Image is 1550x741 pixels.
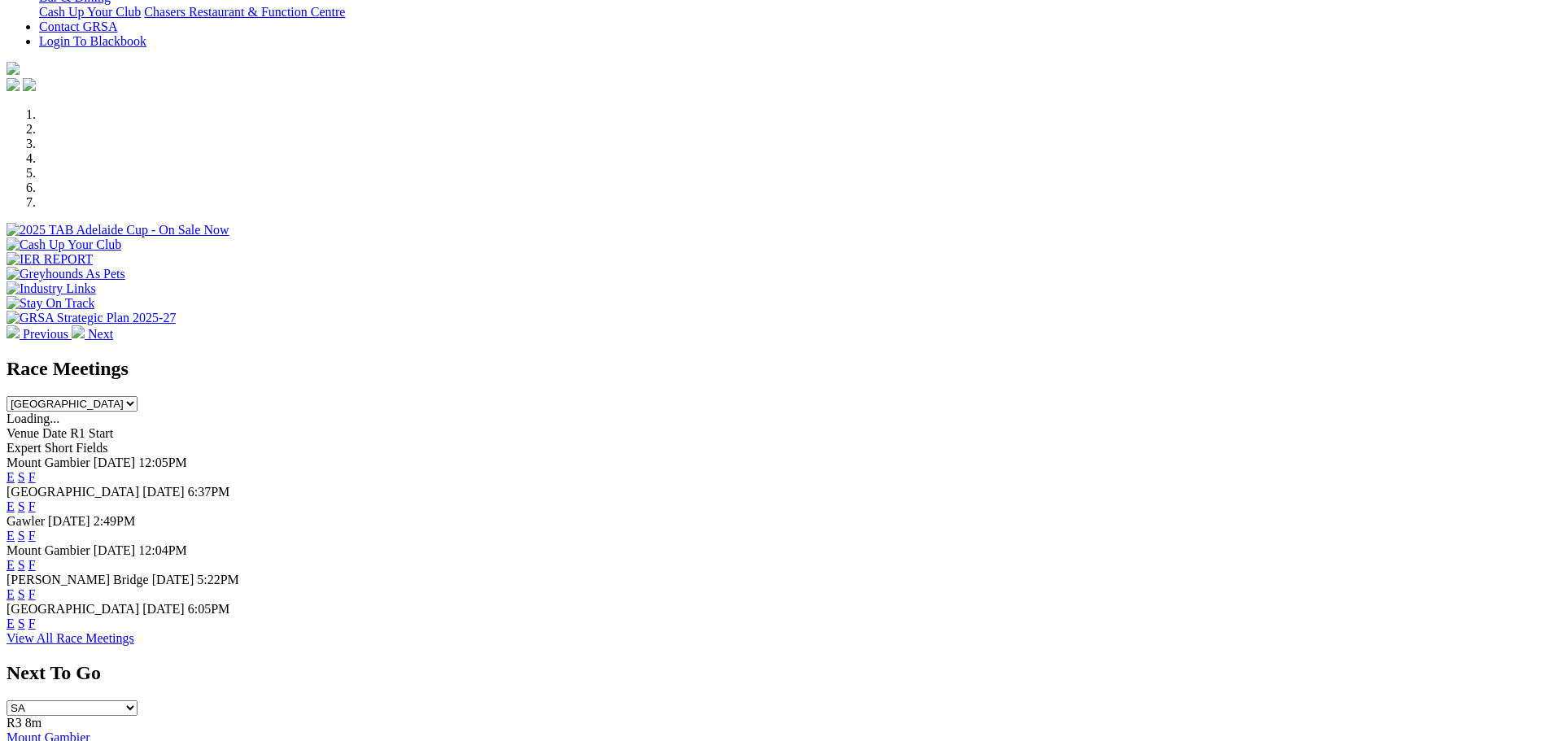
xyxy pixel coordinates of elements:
h2: Next To Go [7,662,1543,684]
a: F [28,558,36,572]
img: Greyhounds As Pets [7,267,125,281]
div: Bar & Dining [39,5,1543,20]
a: S [18,617,25,630]
span: 8m [25,716,41,730]
img: Industry Links [7,281,96,296]
span: [GEOGRAPHIC_DATA] [7,485,139,499]
span: Expert [7,441,41,455]
span: Gawler [7,514,45,528]
span: Next [88,327,113,341]
span: Date [42,426,67,440]
a: S [18,499,25,513]
a: E [7,617,15,630]
h2: Race Meetings [7,358,1543,380]
span: R1 Start [70,426,113,440]
img: logo-grsa-white.png [7,62,20,75]
span: [GEOGRAPHIC_DATA] [7,602,139,616]
a: Contact GRSA [39,20,117,33]
span: [DATE] [152,573,194,586]
a: S [18,587,25,601]
img: facebook.svg [7,78,20,91]
img: chevron-right-pager-white.svg [72,325,85,338]
a: F [28,499,36,513]
img: twitter.svg [23,78,36,91]
a: E [7,529,15,543]
span: 6:37PM [188,485,230,499]
a: Chasers Restaurant & Function Centre [144,5,345,19]
span: [DATE] [94,543,136,557]
span: Previous [23,327,68,341]
a: S [18,470,25,484]
a: Next [72,327,113,341]
span: [PERSON_NAME] Bridge [7,573,149,586]
a: S [18,558,25,572]
img: Cash Up Your Club [7,238,121,252]
span: [DATE] [142,602,185,616]
span: 6:05PM [188,602,230,616]
a: E [7,558,15,572]
a: E [7,499,15,513]
a: Previous [7,327,72,341]
span: 5:22PM [197,573,239,586]
a: E [7,470,15,484]
a: View All Race Meetings [7,631,134,645]
a: S [18,529,25,543]
img: 2025 TAB Adelaide Cup - On Sale Now [7,223,229,238]
a: Login To Blackbook [39,34,146,48]
img: IER REPORT [7,252,93,267]
img: chevron-left-pager-white.svg [7,325,20,338]
span: Short [45,441,73,455]
span: Mount Gambier [7,455,90,469]
a: F [28,470,36,484]
span: Mount Gambier [7,543,90,557]
a: F [28,529,36,543]
span: Fields [76,441,107,455]
span: [DATE] [48,514,90,528]
a: E [7,587,15,601]
a: F [28,587,36,601]
a: F [28,617,36,630]
span: 12:05PM [138,455,187,469]
a: Cash Up Your Club [39,5,141,19]
span: [DATE] [94,455,136,469]
span: Venue [7,426,39,440]
span: Loading... [7,412,59,425]
span: R3 [7,716,22,730]
span: 2:49PM [94,514,136,528]
span: [DATE] [142,485,185,499]
img: GRSA Strategic Plan 2025-27 [7,311,176,325]
span: 12:04PM [138,543,187,557]
img: Stay On Track [7,296,94,311]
